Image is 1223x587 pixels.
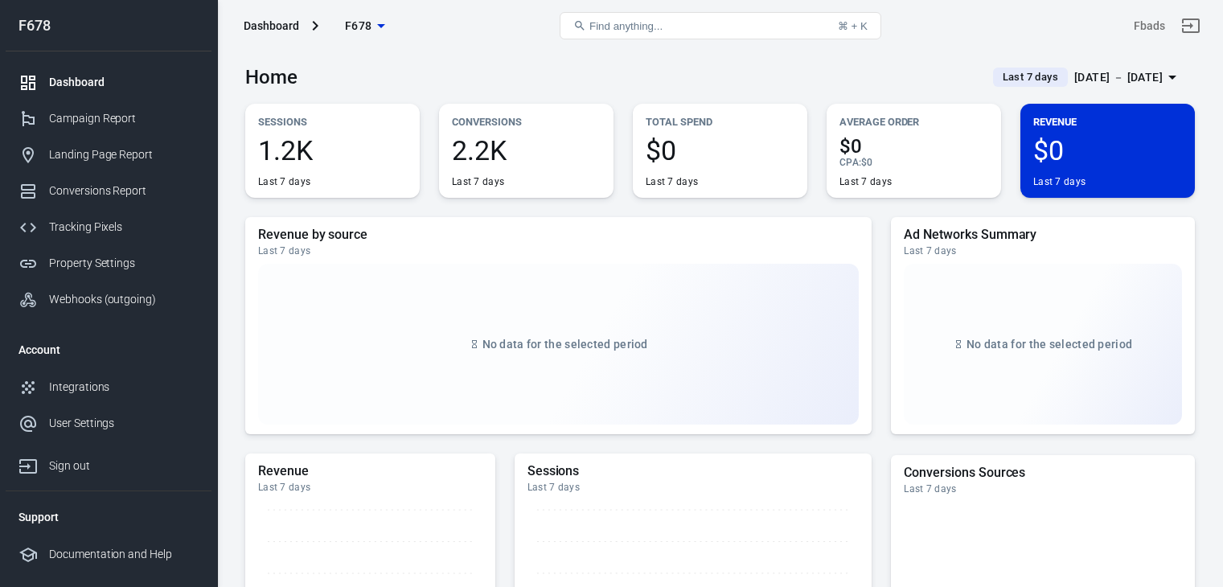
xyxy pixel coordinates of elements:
h5: Sessions [527,463,860,479]
span: 1.2K [258,137,407,164]
div: Last 7 days [258,244,859,257]
li: Support [6,498,211,536]
h5: Ad Networks Summary [904,227,1182,243]
div: Tracking Pixels [49,219,199,236]
h5: Conversions Sources [904,465,1182,481]
span: No data for the selected period [482,338,648,351]
div: Last 7 days [452,175,504,188]
div: Last 7 days [904,482,1182,495]
span: Last 7 days [996,69,1065,85]
div: Sign out [49,458,199,474]
h5: Revenue [258,463,482,479]
span: F678 [345,16,372,36]
div: Documentation and Help [49,546,199,563]
div: Dashboard [244,18,299,34]
div: Last 7 days [839,175,892,188]
span: No data for the selected period [966,338,1132,351]
button: Last 7 days[DATE] － [DATE] [980,64,1195,91]
div: Campaign Report [49,110,199,127]
button: F678 [325,11,405,41]
div: ⌘ + K [838,20,868,32]
span: $0 [1033,137,1182,164]
a: Dashboard [6,64,211,101]
a: Conversions Report [6,173,211,209]
a: Webhooks (outgoing) [6,281,211,318]
div: Webhooks (outgoing) [49,291,199,308]
div: Last 7 days [258,175,310,188]
div: Last 7 days [1033,175,1086,188]
div: Conversions Report [49,183,199,199]
a: Campaign Report [6,101,211,137]
div: Account id: tR2bt8Tt [1134,18,1165,35]
p: Total Spend [646,113,794,130]
button: Find anything...⌘ + K [560,12,881,39]
p: Conversions [452,113,601,130]
a: Sign out [6,441,211,484]
p: Sessions [258,113,407,130]
p: Average Order [839,113,988,130]
a: Tracking Pixels [6,209,211,245]
span: $0 [839,137,988,156]
div: Last 7 days [904,244,1182,257]
a: Sign out [1172,6,1210,45]
h3: Home [245,66,298,88]
div: F678 [6,18,211,33]
span: $0 [646,137,794,164]
p: Revenue [1033,113,1182,130]
span: 2.2K [452,137,601,164]
div: [DATE] － [DATE] [1074,68,1163,88]
a: Property Settings [6,245,211,281]
div: User Settings [49,415,199,432]
div: Dashboard [49,74,199,91]
span: CPA : [839,157,861,168]
div: Last 7 days [646,175,698,188]
li: Account [6,330,211,369]
div: Property Settings [49,255,199,272]
div: Landing Page Report [49,146,199,163]
div: Last 7 days [258,481,482,494]
a: Landing Page Report [6,137,211,173]
a: User Settings [6,405,211,441]
a: Integrations [6,369,211,405]
div: Last 7 days [527,481,860,494]
h5: Revenue by source [258,227,859,243]
span: Find anything... [589,20,663,32]
div: Integrations [49,379,199,396]
span: $0 [861,157,872,168]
